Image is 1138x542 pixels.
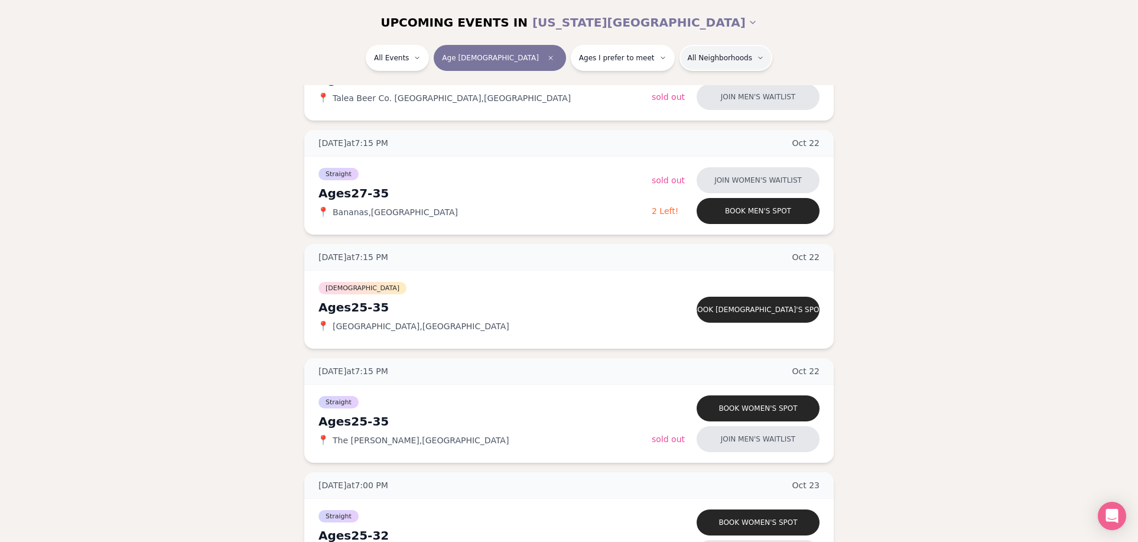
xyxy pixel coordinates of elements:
span: Bananas , [GEOGRAPHIC_DATA] [333,206,458,218]
span: UPCOMING EVENTS IN [381,14,528,31]
div: Ages 27-35 [318,185,652,202]
button: Join men's waitlist [697,426,820,452]
span: Sold Out [652,176,685,185]
span: Clear age [544,51,558,65]
span: [DEMOGRAPHIC_DATA] [318,282,407,294]
button: Book women's spot [697,395,820,421]
span: Ages I prefer to meet [579,53,655,63]
button: Book women's spot [697,509,820,535]
span: [DATE] at 7:15 PM [318,365,388,377]
span: 📍 [318,436,328,445]
span: [DATE] at 7:00 PM [318,479,388,491]
button: All Neighborhoods [679,45,772,71]
button: Book [DEMOGRAPHIC_DATA]'s spot [697,297,820,323]
span: 📍 [318,207,328,217]
div: Ages 25-35 [318,299,652,316]
button: Age [DEMOGRAPHIC_DATA]Clear age [434,45,565,71]
span: [DATE] at 7:15 PM [318,251,388,263]
button: Ages I prefer to meet [571,45,675,71]
span: Age [DEMOGRAPHIC_DATA] [442,53,538,63]
span: Talea Beer Co. [GEOGRAPHIC_DATA] , [GEOGRAPHIC_DATA] [333,92,571,104]
span: Straight [318,168,359,180]
span: Oct 22 [792,365,820,377]
span: Oct 22 [792,251,820,263]
span: 📍 [318,93,328,103]
span: 📍 [318,322,328,331]
span: Oct 23 [792,479,820,491]
button: All Events [366,45,429,71]
span: Straight [318,510,359,522]
span: 2 Left! [652,206,678,216]
button: Book men's spot [697,198,820,224]
button: Join men's waitlist [697,84,820,110]
span: The [PERSON_NAME] , [GEOGRAPHIC_DATA] [333,434,509,446]
button: [US_STATE][GEOGRAPHIC_DATA] [532,9,757,35]
span: [DATE] at 7:15 PM [318,137,388,149]
div: Open Intercom Messenger [1098,502,1126,530]
span: Oct 22 [792,137,820,149]
span: All Events [374,53,409,63]
span: Straight [318,396,359,408]
span: Sold Out [652,434,685,444]
span: Sold Out [652,92,685,102]
span: [GEOGRAPHIC_DATA] , [GEOGRAPHIC_DATA] [333,320,509,332]
button: Join women's waitlist [697,167,820,193]
div: Ages 25-35 [318,413,652,430]
span: All Neighborhoods [688,53,752,63]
